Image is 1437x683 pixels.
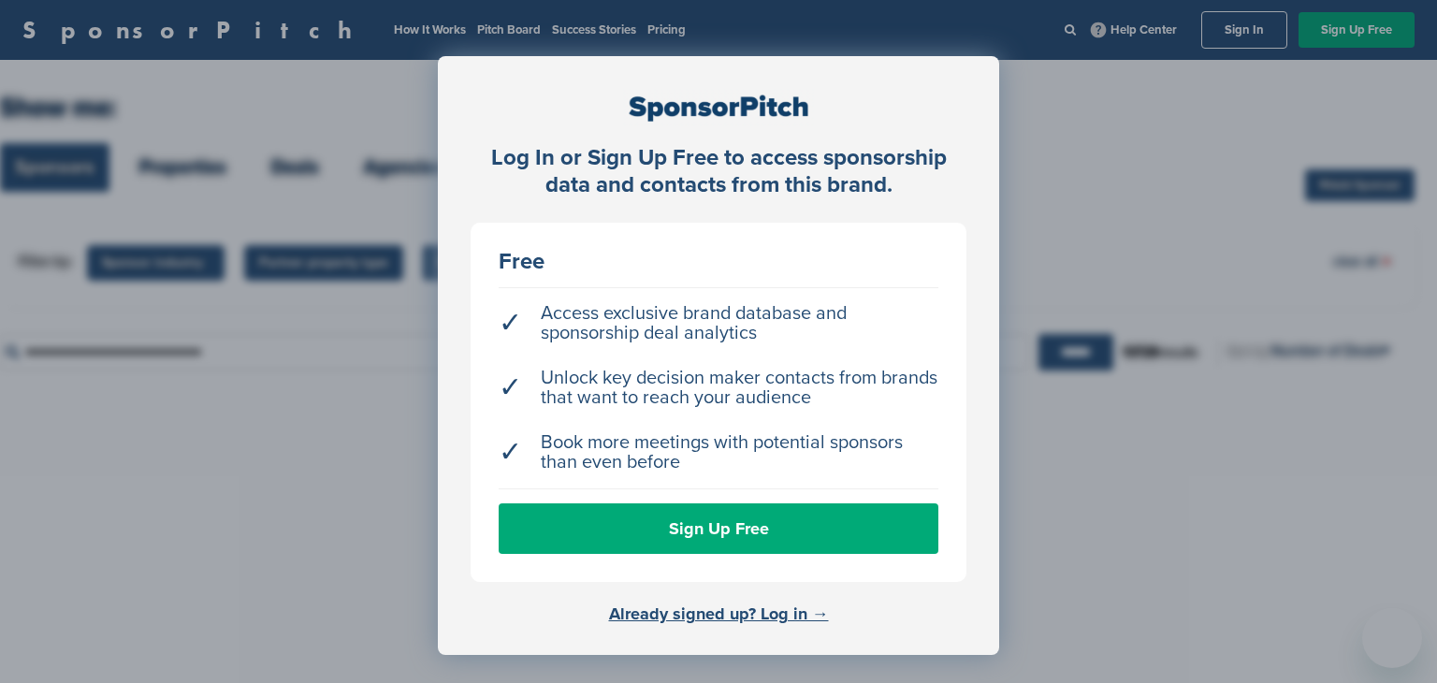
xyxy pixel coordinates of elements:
li: Unlock key decision maker contacts from brands that want to reach your audience [499,359,938,417]
span: ✓ [499,443,522,462]
span: ✓ [499,378,522,398]
iframe: Button to launch messaging window [1362,608,1422,668]
a: Sign Up Free [499,503,938,554]
li: Access exclusive brand database and sponsorship deal analytics [499,295,938,353]
div: Free [499,251,938,273]
li: Book more meetings with potential sponsors than even before [499,424,938,482]
a: Already signed up? Log in → [609,603,829,624]
span: ✓ [499,313,522,333]
div: Log In or Sign Up Free to access sponsorship data and contacts from this brand. [471,145,966,199]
